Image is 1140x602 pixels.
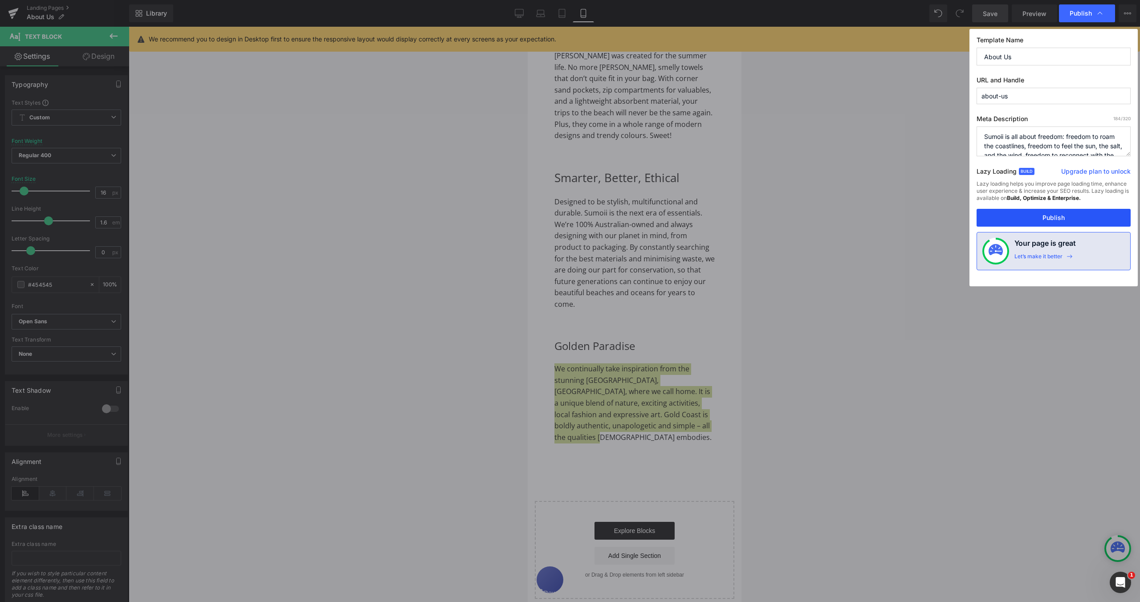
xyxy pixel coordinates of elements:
h4: Your page is great [1014,238,1076,253]
img: onboarding-status.svg [989,244,1003,258]
label: Meta Description [977,115,1131,126]
button: Rewards [9,540,36,566]
span: Build [1019,168,1034,175]
button: Publish [977,209,1131,227]
a: Upgrade plan to unlock [1061,167,1131,179]
textarea: Sumoii is all about freedom: freedom to roam the coastlines, freedom to feel the sun, the salt, a... [977,126,1131,156]
span: 1 [1128,572,1135,579]
label: URL and Handle [977,76,1131,88]
strong: Build, Optimize & Enterprise. [1007,195,1081,201]
label: Template Name [977,36,1131,48]
span: /320 [1113,116,1131,121]
a: Add Single Section [67,520,147,538]
p: or Drag & Drop elements from left sidebar [21,545,192,551]
div: Lazy loading helps you improve page loading time, enhance user experience & increase your SEO res... [977,180,1131,209]
span: Rewards [7,23,33,30]
span: [PERSON_NAME] was created for the summer life. No more [PERSON_NAME], smelly towels that don’t qu... [27,24,185,114]
h3: Golden Paradise [27,310,187,328]
iframe: Intercom live chat [1110,572,1131,593]
a: Explore Blocks [67,495,147,513]
div: Let’s make it better [1014,253,1063,264]
label: Lazy Loading [977,166,1017,180]
div: Smarter, Better, Ethical [27,142,187,170]
span: Designed to be stylish, multifunctional and durable. Sumoii is the next era of essentials. We’re ... [27,170,187,282]
span: 184 [1113,116,1121,121]
span: We continually take inspiration from the stunning [GEOGRAPHIC_DATA], [GEOGRAPHIC_DATA], where we ... [27,337,184,415]
span: Publish [1070,9,1092,17]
